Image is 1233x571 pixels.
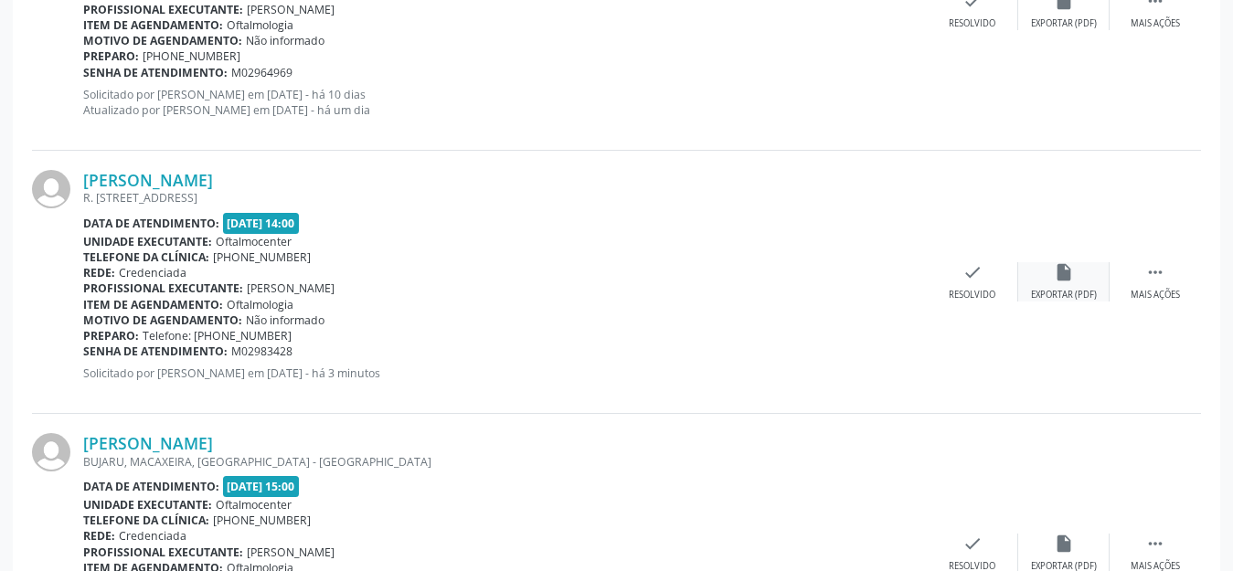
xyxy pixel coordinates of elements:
img: img [32,433,70,471]
span: M02964969 [231,65,292,80]
b: Profissional executante: [83,280,243,296]
span: M02983428 [231,344,292,359]
a: [PERSON_NAME] [83,170,213,190]
i: insert_drive_file [1054,262,1074,282]
span: Oftalmologia [227,17,293,33]
b: Rede: [83,528,115,544]
b: Item de agendamento: [83,17,223,33]
span: [PHONE_NUMBER] [213,249,311,265]
span: Oftalmocenter [216,234,292,249]
span: Credenciada [119,528,186,544]
p: Solicitado por [PERSON_NAME] em [DATE] - há 10 dias Atualizado por [PERSON_NAME] em [DATE] - há u... [83,87,927,118]
span: Não informado [246,312,324,328]
b: Preparo: [83,328,139,344]
div: Mais ações [1131,17,1180,30]
i:  [1145,534,1165,554]
div: Exportar (PDF) [1031,289,1097,301]
b: Motivo de agendamento: [83,33,242,48]
i: insert_drive_file [1054,534,1074,554]
span: [PERSON_NAME] [247,280,335,296]
span: [DATE] 14:00 [223,213,300,234]
span: Telefone: [PHONE_NUMBER] [143,328,292,344]
i: check [962,262,983,282]
b: Unidade executante: [83,497,212,513]
b: Preparo: [83,48,139,64]
div: BUJARU, MACAXEIRA, [GEOGRAPHIC_DATA] - [GEOGRAPHIC_DATA] [83,454,927,470]
span: Oftalmologia [227,297,293,312]
div: Resolvido [949,289,995,301]
i:  [1145,262,1165,282]
a: [PERSON_NAME] [83,433,213,453]
span: [PHONE_NUMBER] [143,48,240,64]
b: Profissional executante: [83,545,243,560]
b: Telefone da clínica: [83,513,209,528]
span: Credenciada [119,265,186,280]
span: [PERSON_NAME] [247,2,335,17]
b: Profissional executante: [83,2,243,17]
img: img [32,170,70,208]
b: Senha de atendimento: [83,344,228,359]
div: Exportar (PDF) [1031,17,1097,30]
b: Data de atendimento: [83,216,219,231]
p: Solicitado por [PERSON_NAME] em [DATE] - há 3 minutos [83,365,927,381]
b: Telefone da clínica: [83,249,209,265]
b: Senha de atendimento: [83,65,228,80]
i: check [962,534,983,554]
span: [PHONE_NUMBER] [213,513,311,528]
b: Rede: [83,265,115,280]
div: Resolvido [949,17,995,30]
div: R. [STREET_ADDRESS] [83,190,927,206]
div: Mais ações [1131,289,1180,301]
b: Motivo de agendamento: [83,312,242,328]
b: Unidade executante: [83,234,212,249]
span: Oftalmocenter [216,497,292,513]
b: Data de atendimento: [83,479,219,494]
span: Não informado [246,33,324,48]
b: Item de agendamento: [83,297,223,312]
span: [PERSON_NAME] [247,545,335,560]
span: [DATE] 15:00 [223,476,300,497]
